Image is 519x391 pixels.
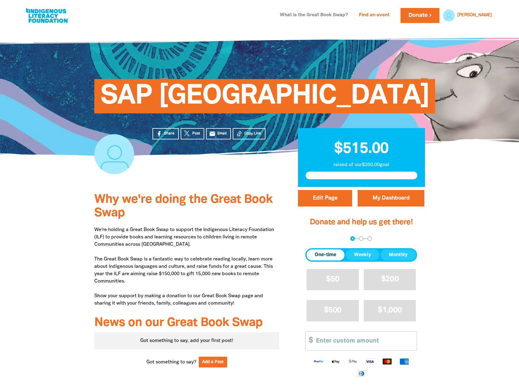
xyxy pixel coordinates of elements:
img: Mastercard logo [378,358,396,365]
img: Apple Pay logo [327,358,344,365]
button: $50 [307,269,359,290]
button: Copy Link [233,128,265,139]
a: Donate [401,8,439,23]
a: Share [152,128,179,139]
img: American Express logo [396,358,413,365]
span: SAP [GEOGRAPHIC_DATA] [100,84,429,113]
button: Navigate to step 3 of 3 to enter your payment details [367,236,372,241]
button: $500 [307,300,359,321]
span: $ [306,332,313,350]
span: $515.00 [334,142,389,156]
a: Find an event [355,10,393,20]
span: $50 [326,276,339,283]
img: Visa logo [361,358,378,365]
a: What is the Great Book Swap? [276,10,352,20]
div: Got something to say, add your first post! [94,332,280,349]
button: Navigate to step 1 of 3 to enter your donation amount [350,236,355,241]
i: email [209,131,216,137]
div: Available payment methods [305,353,417,382]
img: Diners Club logo [353,370,370,377]
span: Donate and help us get there! [310,219,413,226]
span: Monthly [389,251,408,259]
p: raised of our $350.00 goal [306,161,417,169]
button: Weekly [346,249,379,260]
a: [PERSON_NAME] [457,13,492,17]
span: Email [217,131,227,136]
h3: News on our Great Book Swap [94,316,280,330]
div: Paginated content [94,332,280,349]
button: One-time [307,249,344,260]
input: Enter custom amount [312,332,417,350]
span: Copy Link [244,131,261,136]
button: Monthly [381,249,416,260]
span: Why we're doing the Great Book Swap [94,194,273,219]
a: emailEmail [206,128,231,139]
a: Post [181,128,204,139]
button: $1,000 [364,300,416,321]
button: Add a Post [199,357,228,367]
div: Donation frequency [305,248,417,262]
img: Google Pay logo [344,358,361,365]
span: $200 [381,276,399,283]
button: $200 [364,269,416,290]
span: $1,000 [378,307,402,314]
a: My Dashboard [358,190,424,207]
button: Edit Page [298,190,352,207]
p: We're holding a Great Book Swap to support the Indigenous Literacy Foundation (ILF) to provide bo... [94,226,280,307]
button: Navigate to step 2 of 3 to enter your details [359,236,363,241]
span: Share [164,131,175,136]
span: Weekly [354,251,371,259]
img: Paypal logo [310,358,327,365]
span: One-time [315,251,336,259]
span: $500 [324,307,341,314]
span: Got something to say? [146,359,196,366]
span: Post [192,131,200,136]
